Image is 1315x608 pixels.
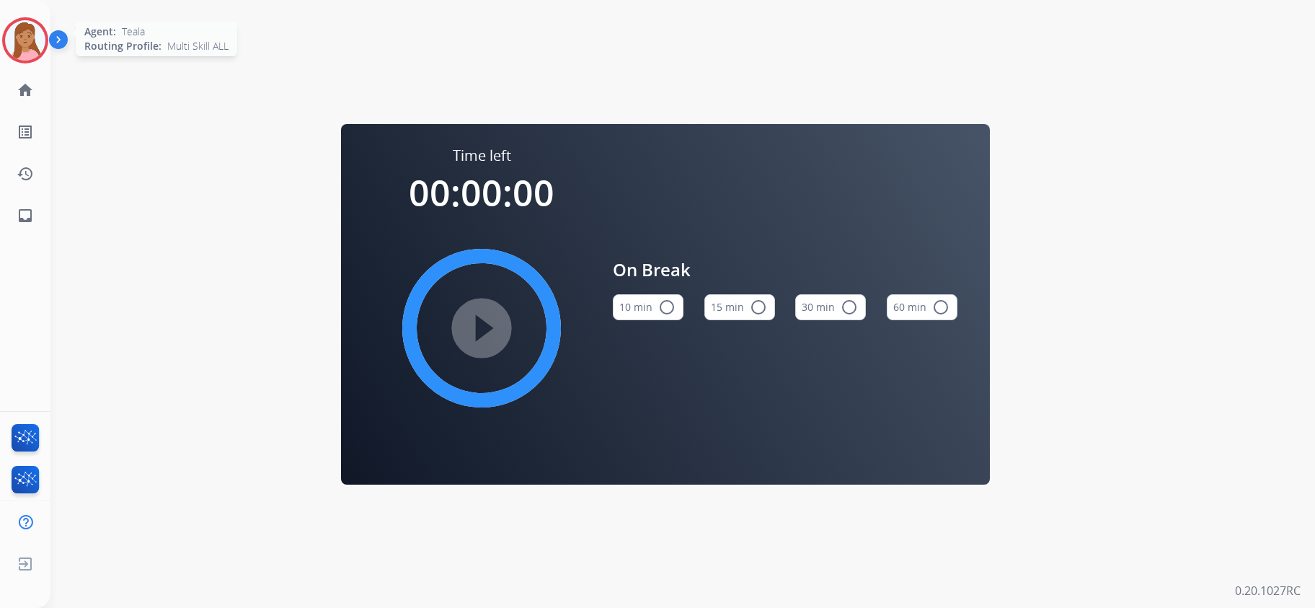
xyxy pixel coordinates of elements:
[409,168,554,217] span: 00:00:00
[1235,582,1301,599] p: 0.20.1027RC
[167,39,229,53] span: Multi Skill ALL
[17,165,34,182] mat-icon: history
[704,294,775,320] button: 15 min
[122,25,145,39] span: Teala
[84,25,116,39] span: Agent:
[84,39,161,53] span: Routing Profile:
[5,20,45,61] img: avatar
[750,299,767,316] mat-icon: radio_button_unchecked
[887,294,957,320] button: 60 min
[17,81,34,99] mat-icon: home
[658,299,676,316] mat-icon: radio_button_unchecked
[932,299,949,316] mat-icon: radio_button_unchecked
[17,207,34,224] mat-icon: inbox
[453,146,511,166] span: Time left
[613,257,957,283] span: On Break
[841,299,858,316] mat-icon: radio_button_unchecked
[795,294,866,320] button: 30 min
[613,294,683,320] button: 10 min
[17,123,34,141] mat-icon: list_alt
